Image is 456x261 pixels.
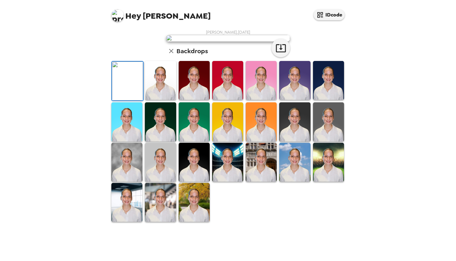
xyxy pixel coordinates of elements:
img: user [166,35,290,42]
img: profile pic [111,9,124,22]
span: Hey [125,10,141,21]
span: [PERSON_NAME] , [DATE] [206,30,250,35]
button: IDcode [314,9,345,20]
span: [PERSON_NAME] [111,6,211,20]
img: Original [112,62,143,100]
h6: Backdrops [177,46,208,56]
